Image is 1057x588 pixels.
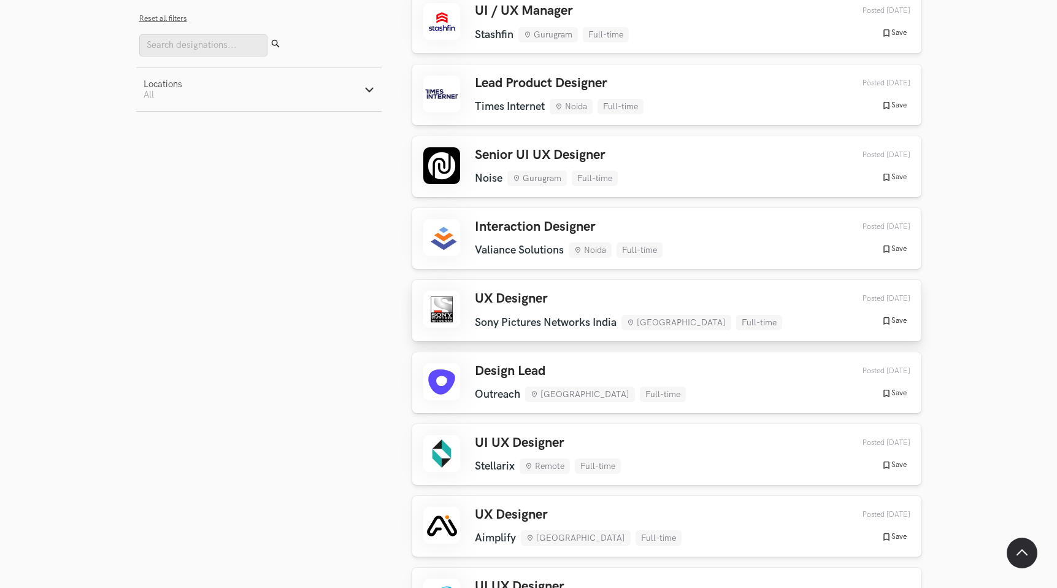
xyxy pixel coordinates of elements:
[617,242,663,258] li: Full-time
[144,79,182,90] div: Locations
[834,6,910,15] div: 14th Aug
[520,458,570,474] li: Remote
[412,208,921,269] a: Interaction Designer Valiance Solutions Noida Full-time Posted [DATE] Save
[475,172,502,185] li: Noise
[878,315,910,327] button: Save
[136,68,382,111] button: LocationsAll
[878,28,910,39] button: Save
[507,171,567,186] li: Gurugram
[144,90,154,100] span: All
[834,438,910,447] div: 09th Aug
[575,458,621,474] li: Full-time
[878,100,910,111] button: Save
[412,280,921,341] a: UX Designer Sony Pictures Networks India [GEOGRAPHIC_DATA] Full-time Posted [DATE] Save
[475,388,520,401] li: Outreach
[139,14,187,23] button: Reset all filters
[518,27,578,42] li: Gurugram
[878,172,910,183] button: Save
[878,244,910,255] button: Save
[475,244,564,257] li: Valiance Solutions
[878,388,910,399] button: Save
[139,34,267,56] input: Search
[475,532,516,544] li: Aimplify
[525,387,635,402] li: [GEOGRAPHIC_DATA]
[475,435,621,451] h3: UI UX Designer
[475,219,663,235] h3: Interaction Designer
[572,171,618,186] li: Full-time
[878,532,910,543] button: Save
[475,507,682,523] h3: UX Designer
[583,27,629,42] li: Full-time
[475,100,545,113] li: Times Internet
[621,315,731,330] li: [GEOGRAPHIC_DATA]
[475,147,618,163] h3: Senior UI UX Designer
[412,136,921,197] a: Senior UI UX Designer Noise Gurugram Full-time Posted [DATE] Save
[475,460,515,473] li: Stellarix
[475,28,513,41] li: Stashfin
[736,315,782,330] li: Full-time
[521,530,631,546] li: [GEOGRAPHIC_DATA]
[475,3,629,19] h3: UI / UX Manager
[598,99,644,114] li: Full-time
[569,242,612,258] li: Noida
[475,75,644,91] h3: Lead Product Designer
[412,496,921,557] a: UX Designer Aimplify [GEOGRAPHIC_DATA] Full-time Posted [DATE] Save
[412,352,921,413] a: Design Lead Outreach [GEOGRAPHIC_DATA] Full-time Posted [DATE] Save
[834,79,910,88] div: 12th Aug
[636,530,682,546] li: Full-time
[834,150,910,160] div: 12th Aug
[475,316,617,329] li: Sony Pictures Networks India
[550,99,593,114] li: Noida
[834,294,910,303] div: 10th Aug
[475,363,686,379] h3: Design Lead
[412,64,921,125] a: Lead Product Designer Times Internet Noida Full-time Posted [DATE] Save
[834,222,910,231] div: 12th Aug
[475,291,782,307] h3: UX Designer
[834,510,910,519] div: 09th Aug
[834,366,910,376] div: 09th Aug
[878,460,910,471] button: Save
[412,424,921,485] a: UI UX Designer Stellarix Remote Full-time Posted [DATE] Save
[640,387,686,402] li: Full-time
